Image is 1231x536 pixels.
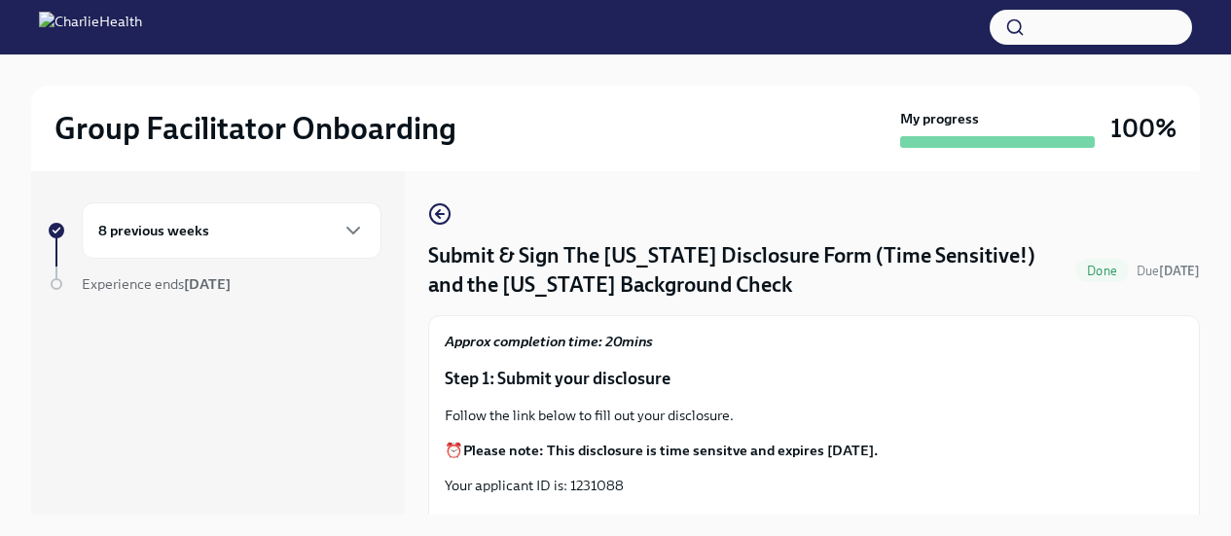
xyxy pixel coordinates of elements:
[445,441,1183,460] p: ⏰
[900,109,979,128] strong: My progress
[54,109,456,148] h2: Group Facilitator Onboarding
[463,442,878,459] strong: Please note: This disclosure is time sensitve and expires [DATE].
[1075,264,1129,278] span: Done
[98,220,209,241] h6: 8 previous weeks
[82,202,381,259] div: 8 previous weeks
[445,406,1183,425] p: Follow the link below to fill out your disclosure.
[82,275,231,293] span: Experience ends
[184,275,231,293] strong: [DATE]
[428,241,1068,300] h4: Submit & Sign The [US_STATE] Disclosure Form (Time Sensitive!) and the [US_STATE] Background Check
[1137,264,1200,278] span: Due
[1137,262,1200,280] span: July 9th, 2025 10:00
[445,476,1183,495] p: Your applicant ID is: 1231088
[1110,111,1177,146] h3: 100%
[445,333,653,350] strong: Approx completion time: 20mins
[1159,264,1200,278] strong: [DATE]
[445,367,1183,390] p: Step 1: Submit your disclosure
[39,12,142,43] img: CharlieHealth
